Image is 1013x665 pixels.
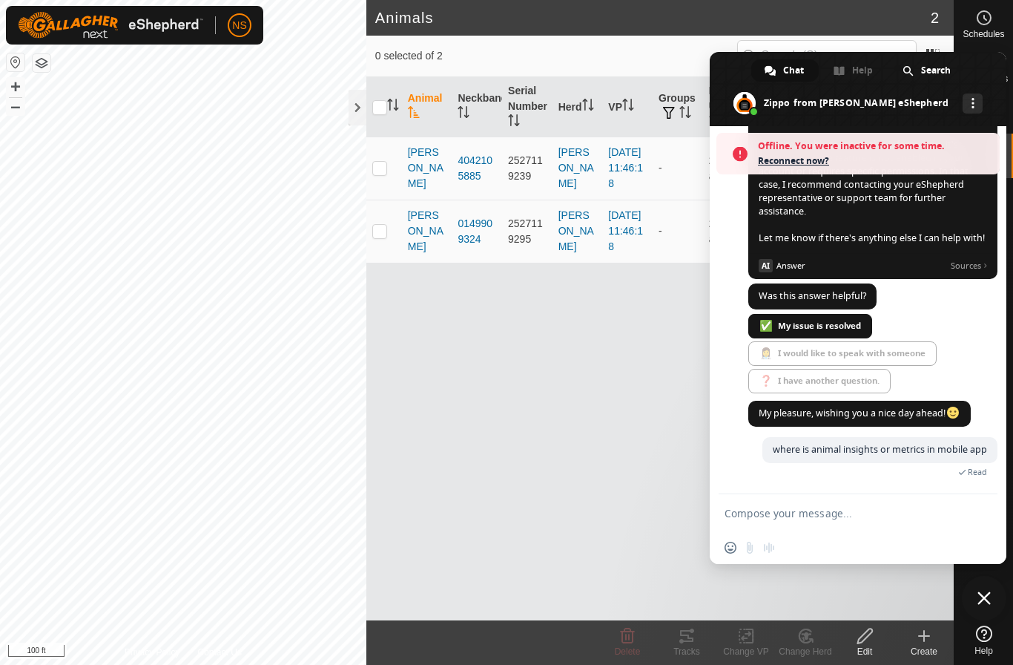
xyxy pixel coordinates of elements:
[751,59,819,82] div: Chat
[835,645,894,658] div: Edit
[653,77,703,137] th: Groups
[608,146,643,189] a: [DATE] 11:46:18
[776,645,835,658] div: Change Herd
[889,59,966,82] div: Search
[125,646,180,659] a: Privacy Policy
[232,18,246,33] span: NS
[402,77,452,137] th: Animal
[716,645,776,658] div: Change VP
[458,108,469,120] p-sorticon: Activate to sort
[502,77,552,137] th: Serial Number
[558,208,597,255] div: [PERSON_NAME]
[582,101,594,113] p-sorticon: Activate to sort
[963,94,983,114] div: More channels
[974,646,993,655] span: Help
[963,30,1004,39] span: Schedules
[615,646,641,657] span: Delete
[759,259,773,272] span: AI
[657,645,716,658] div: Tracks
[968,467,987,477] span: Read
[725,542,736,554] span: Insert an emoji
[198,646,242,659] a: Contact Us
[679,108,691,120] p-sorticon: Activate to sort
[709,217,743,245] span: Sep 30, 2025 at 4:35 PM
[703,77,753,137] th: Last Updated
[962,576,1006,620] div: Close chat
[776,259,945,272] span: Answer
[773,443,987,456] span: where is animal insights or metrics in mobile app
[458,216,496,247] div: 0149909324
[375,48,737,64] span: 0 selected of 2
[375,9,931,27] h2: Animals
[653,200,703,263] td: -
[18,12,203,39] img: Gallagher Logo
[759,289,866,302] span: Was this answer helpful?
[408,108,420,120] p-sorticon: Activate to sort
[709,117,721,128] p-sorticon: Activate to sort
[7,53,24,71] button: Reset Map
[608,209,643,252] a: [DATE] 11:46:18
[458,153,496,184] div: 4042105885
[725,507,959,520] textarea: Compose your message...
[921,59,951,82] span: Search
[894,645,954,658] div: Create
[7,78,24,96] button: +
[602,77,653,137] th: VP
[737,40,917,71] input: Search (S)
[408,145,446,191] span: [PERSON_NAME]
[452,77,502,137] th: Neckband
[758,139,992,154] span: Offline. You were inactive for some time.
[783,59,804,82] span: Chat
[709,154,743,182] span: Sep 30, 2025 at 4:35 PM
[758,154,992,168] span: Reconnect now?
[558,145,597,191] div: [PERSON_NAME]
[931,7,939,29] span: 2
[508,153,547,184] div: 2527119239
[387,101,399,113] p-sorticon: Activate to sort
[33,54,50,72] button: Map Layers
[653,137,703,200] td: -
[622,101,634,113] p-sorticon: Activate to sort
[508,117,520,128] p-sorticon: Activate to sort
[508,216,547,247] div: 2527119295
[552,77,603,137] th: Herd
[954,620,1013,661] a: Help
[759,407,960,419] span: My pleasure, wishing you a nice day ahead!
[408,208,446,255] span: [PERSON_NAME]
[7,97,24,115] button: –
[951,259,988,272] span: Sources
